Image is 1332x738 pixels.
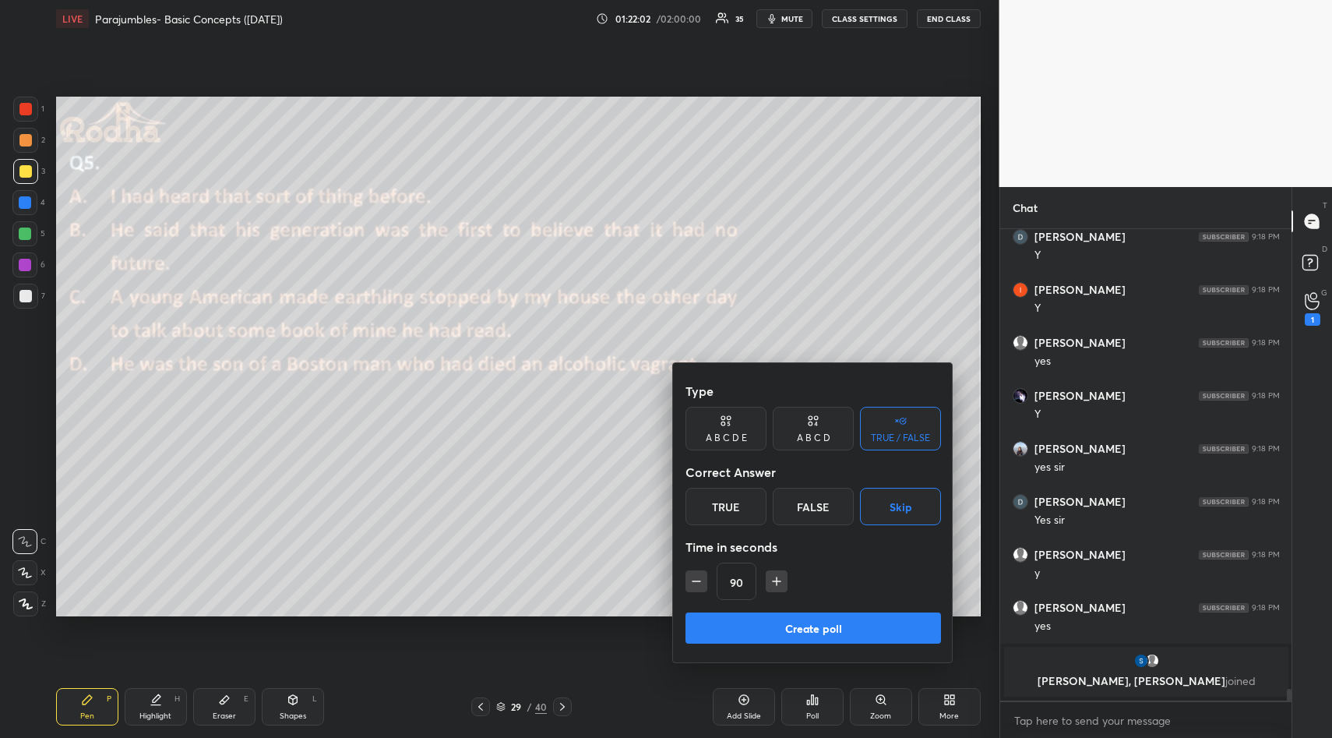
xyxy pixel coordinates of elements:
[685,613,941,644] button: Create poll
[685,531,941,563] div: Time in seconds
[685,376,941,407] div: Type
[860,488,941,525] button: Skip
[797,433,830,443] div: A B C D
[706,433,747,443] div: A B C D E
[685,488,766,525] div: True
[871,433,930,443] div: TRUE / FALSE
[773,488,854,525] div: False
[685,457,941,488] div: Correct Answer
